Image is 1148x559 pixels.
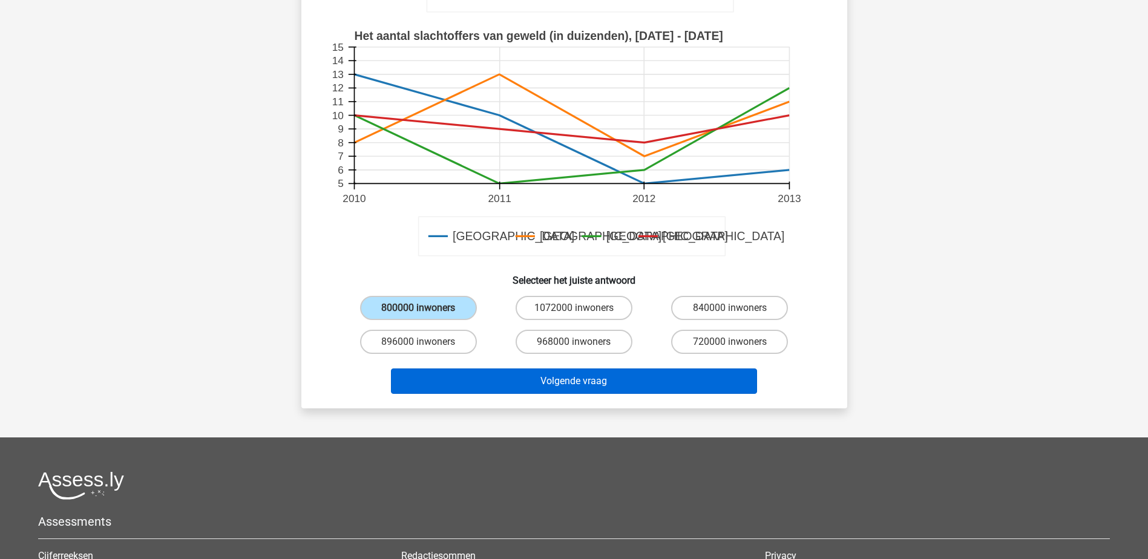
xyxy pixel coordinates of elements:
label: 840000 inwoners [671,296,788,320]
text: [GEOGRAPHIC_DATA] [663,230,784,244]
text: 8 [338,137,344,149]
h5: Assessments [38,514,1110,529]
text: [GEOGRAPHIC_DATA] [540,230,661,244]
text: 7 [338,150,344,162]
text: 2013 [778,192,801,204]
text: 11 [332,96,343,108]
text: 15 [332,41,343,53]
text: 2011 [488,192,511,204]
label: 720000 inwoners [671,330,788,354]
label: 968000 inwoners [516,330,632,354]
text: [GEOGRAPHIC_DATA] [453,230,574,244]
text: 9 [338,123,344,135]
img: Assessly logo [38,471,124,500]
text: 2012 [632,192,655,204]
text: 6 [338,164,344,176]
text: 2010 [343,192,366,204]
text: 5 [338,178,344,190]
h6: Selecteer het juiste antwoord [321,265,828,286]
text: Het aantal slachtoffers van geweld (in duizenden), [DATE] - [DATE] [354,29,723,42]
text: [GEOGRAPHIC_DATA] [606,230,727,244]
text: 14 [332,54,344,67]
label: 800000 inwoners [360,296,477,320]
text: 13 [332,68,343,80]
text: 12 [332,82,343,94]
button: Volgende vraag [391,368,757,394]
text: 10 [332,110,343,122]
label: 1072000 inwoners [516,296,632,320]
label: 896000 inwoners [360,330,477,354]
